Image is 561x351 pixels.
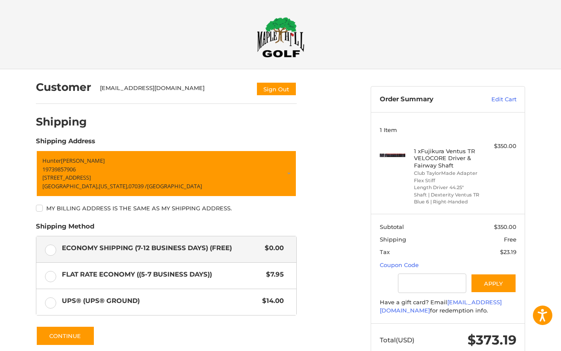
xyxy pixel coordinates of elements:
span: [PERSON_NAME] [61,157,105,164]
div: Have a gift card? Email for redemption info. [380,298,516,315]
h2: Shipping [36,115,87,129]
h3: 1 Item [380,126,516,133]
div: $350.00 [482,142,516,151]
legend: Shipping Method [36,222,94,235]
span: Shipping [380,236,406,243]
span: $7.95 [262,270,284,280]
span: Subtotal [380,223,404,230]
img: Maple Hill Golf [257,17,305,58]
button: Continue [36,326,95,346]
a: Edit Cart [473,95,516,104]
a: Coupon Code [380,261,419,268]
span: $23.19 [500,248,516,255]
button: Apply [471,274,516,293]
span: Flat Rate Economy ((5-7 Business Days)) [62,270,262,280]
li: Shaft | Dexterity Ventus TR Blue 6 | Right-Handed [414,191,480,206]
h2: Customer [36,81,91,94]
span: 19739857906 [42,165,76,173]
a: Enter or select a different address [36,150,297,197]
li: Club TaylorMade Adapter [414,170,480,177]
span: [STREET_ADDRESS] [42,174,91,181]
h4: 1 x Fujikura Ventus TR VELOCORE Driver & Fairway Shaft [414,148,480,169]
span: Economy Shipping (7-12 Business Days) (Free) [62,243,261,253]
span: $14.00 [258,296,284,306]
span: $373.19 [468,332,516,348]
span: $0.00 [260,243,284,253]
span: [GEOGRAPHIC_DATA] [147,182,202,190]
span: 07039 / [128,182,147,190]
li: Length Driver 44.25" [414,184,480,191]
h3: Order Summary [380,95,473,104]
div: [EMAIL_ADDRESS][DOMAIN_NAME] [100,84,248,96]
input: Gift Certificate or Coupon Code [398,274,466,293]
li: Flex Stiff [414,177,480,184]
button: Sign Out [256,82,297,96]
span: $350.00 [494,223,516,230]
span: Free [504,236,516,243]
span: Total (USD) [380,336,414,344]
span: [GEOGRAPHIC_DATA], [42,182,99,190]
span: Tax [380,248,390,255]
span: Hunter [42,157,61,164]
span: [US_STATE], [99,182,128,190]
iframe: Google Customer Reviews [490,328,561,351]
label: My billing address is the same as my shipping address. [36,205,297,212]
legend: Shipping Address [36,136,95,150]
span: UPS® (UPS® Ground) [62,296,258,306]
